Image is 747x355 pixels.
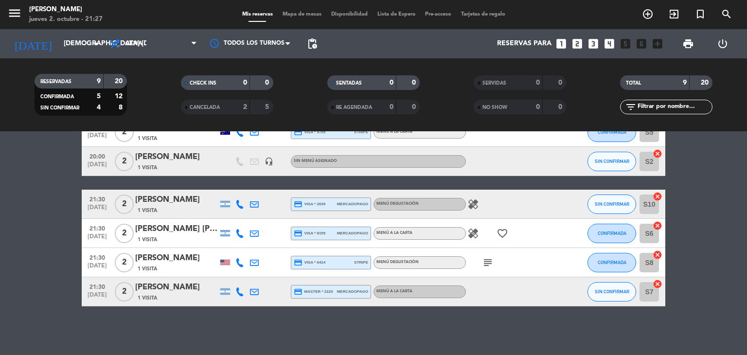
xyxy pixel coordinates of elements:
span: 1 Visita [138,265,157,273]
span: CONFIRMADA [598,260,626,265]
i: headset_mic [265,157,273,166]
div: [PERSON_NAME] [135,281,218,294]
strong: 0 [265,79,271,86]
i: cancel [653,279,662,289]
div: LOG OUT [705,29,740,58]
span: [DATE] [85,204,109,215]
strong: 8 [119,104,124,111]
span: mercadopago [337,288,368,295]
span: Pre-acceso [420,12,456,17]
span: [DATE] [85,132,109,143]
i: credit_card [294,287,302,296]
span: Mapa de mesas [278,12,326,17]
i: looks_one [555,37,568,50]
span: RE AGENDADA [336,105,372,110]
i: looks_5 [619,37,632,50]
strong: 0 [536,79,540,86]
div: [PERSON_NAME] [135,194,218,206]
span: 1 Visita [138,236,157,244]
span: 21:30 [85,193,109,204]
i: exit_to_app [668,8,680,20]
i: add_circle_outline [642,8,654,20]
i: filter_list [625,101,637,113]
span: Mis reservas [237,12,278,17]
span: [DATE] [85,263,109,274]
span: 20:00 [85,150,109,161]
span: CANCELADA [190,105,220,110]
i: cancel [653,221,662,231]
span: visa * 2639 [294,200,325,209]
span: Disponibilidad [326,12,373,17]
span: print [682,38,694,50]
strong: 9 [97,78,101,85]
span: stripe [354,259,368,266]
span: 2 [115,152,134,171]
i: favorite_border [497,228,508,239]
i: menu [7,6,22,20]
span: master * 2220 [294,287,333,296]
i: credit_card [294,258,302,267]
span: 1 Visita [138,135,157,142]
span: Reservas para [497,40,551,48]
span: Tarjetas de regalo [456,12,510,17]
strong: 0 [390,79,393,86]
span: CONFIRMADA [40,94,74,99]
span: 1 Visita [138,294,157,302]
strong: 9 [683,79,687,86]
i: cancel [653,250,662,260]
span: stripe [354,129,368,135]
strong: 0 [243,79,247,86]
span: SIN CONFIRMAR [595,159,629,164]
strong: 5 [265,104,271,110]
span: pending_actions [306,38,318,50]
strong: 0 [390,104,393,110]
i: [DATE] [7,33,59,54]
span: 2 [115,224,134,243]
strong: 5 [97,93,101,100]
strong: 0 [558,104,564,110]
span: Lista de Espera [373,12,420,17]
span: mercadopago [337,201,368,207]
span: SENTADAS [336,81,362,86]
span: visa * 6414 [294,258,325,267]
i: credit_card [294,200,302,209]
span: 21:30 [85,281,109,292]
span: [DATE] [85,233,109,245]
i: cancel [653,192,662,201]
span: SIN CONFIRMAR [40,106,79,110]
strong: 12 [115,93,124,100]
i: healing [467,198,479,210]
span: SERVIDAS [482,81,506,86]
span: 2 [115,253,134,272]
span: CONFIRMADA [598,129,626,135]
span: [DATE] [85,292,109,303]
span: CONFIRMADA [598,231,626,236]
i: credit_card [294,229,302,238]
span: visa * 8155 [294,229,325,238]
span: 1 Visita [138,207,157,214]
span: 2 [115,282,134,302]
strong: 0 [412,79,418,86]
span: MENÚ DEGUSTACIÓN [376,260,419,264]
i: looks_4 [603,37,616,50]
span: SIN CONFIRMAR [595,289,629,294]
span: visa * 9755 [294,128,325,137]
span: CHECK INS [190,81,216,86]
i: healing [467,228,479,239]
div: [PERSON_NAME] [135,151,218,163]
span: 21:30 [85,251,109,263]
div: [PERSON_NAME] [29,5,103,15]
span: MENÚ A LA CARTA [376,231,412,235]
i: credit_card [294,128,302,137]
i: add_box [651,37,664,50]
i: cancel [653,149,662,159]
i: subject [482,257,494,268]
span: RESERVADAS [40,79,71,84]
strong: 0 [558,79,564,86]
i: search [721,8,732,20]
div: [PERSON_NAME] [135,252,218,265]
i: arrow_drop_down [90,38,102,50]
span: 21:30 [85,222,109,233]
input: Filtrar por nombre... [637,102,712,112]
strong: 2 [243,104,247,110]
